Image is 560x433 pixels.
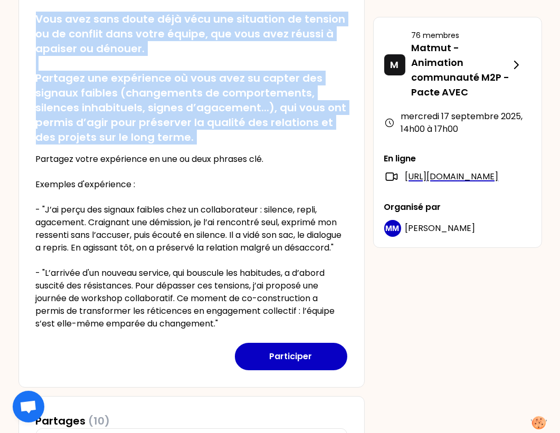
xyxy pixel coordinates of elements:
p: Partagez votre expérience en une ou deux phrases clé. Exemples d'expérience : - "J’ai perçu des s... [36,153,347,330]
p: Matmut - Animation communauté M2P - Pacte AVEC [412,41,510,100]
p: MM [386,223,400,234]
div: mercredi 17 septembre 2025 , 14h00 à 17h00 [384,110,531,136]
div: Ouvrir le chat [13,391,44,422]
p: 76 membres [412,30,510,41]
h3: Partages [36,413,110,428]
h2: Vous avez sans doute déjà vécu une situation de tension ou de conflit dans votre équipe, que vous... [36,12,347,145]
p: M [391,57,399,72]
span: (10) [89,413,110,428]
p: Organisé par [384,201,531,214]
a: [URL][DOMAIN_NAME] [405,170,499,183]
button: Participer [235,343,347,370]
p: En ligne [384,152,531,165]
span: [PERSON_NAME] [405,222,476,234]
